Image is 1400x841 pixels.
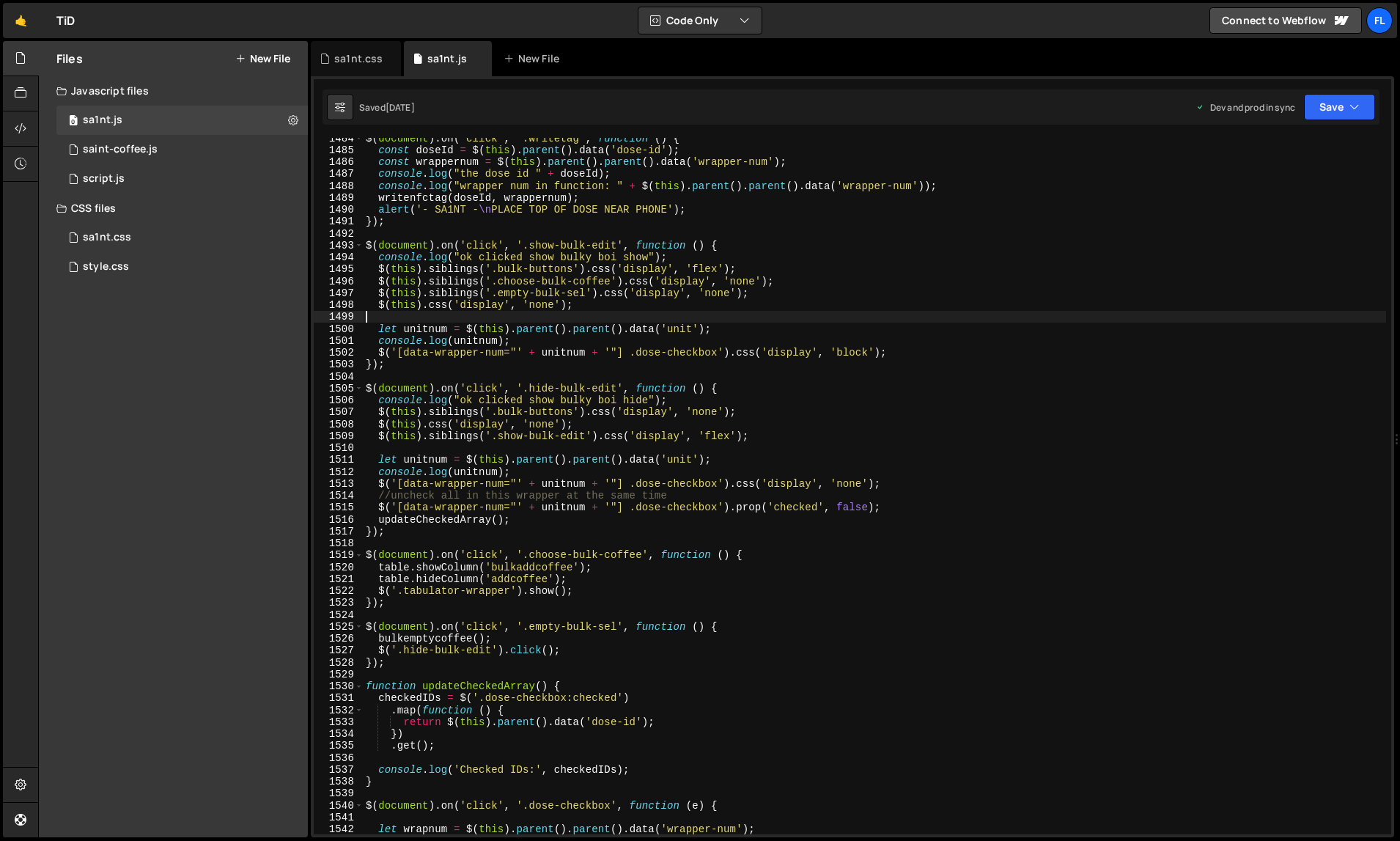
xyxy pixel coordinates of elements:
[56,51,83,67] h2: Files
[314,728,364,740] div: 1534
[314,716,364,728] div: 1533
[1366,7,1393,34] a: Fl
[56,164,308,194] div: 4604/24567.js
[314,764,364,776] div: 1537
[314,705,364,716] div: 1532
[314,478,364,490] div: 1513
[314,562,364,573] div: 1520
[314,430,364,442] div: 1509
[504,51,565,66] div: New File
[314,180,364,192] div: 1488
[314,240,364,251] div: 1493
[83,114,122,127] div: sa1nt.js
[314,311,364,323] div: 1499
[314,419,364,430] div: 1508
[314,156,364,168] div: 1486
[314,347,364,359] div: 1502
[314,692,364,704] div: 1531
[314,787,364,799] div: 1539
[39,76,308,106] div: Javascript files
[314,752,364,764] div: 1536
[314,800,364,812] div: 1540
[314,144,364,156] div: 1485
[314,359,364,370] div: 1503
[314,609,364,621] div: 1524
[314,133,364,144] div: 1484
[314,168,364,180] div: 1487
[56,223,308,252] div: 4604/42100.css
[314,633,364,644] div: 1526
[314,657,364,669] div: 1528
[334,51,383,66] div: sa1nt.css
[56,252,308,282] div: 4604/25434.css
[235,53,290,65] button: New File
[314,466,364,478] div: 1512
[314,228,364,240] div: 1492
[314,812,364,823] div: 1541
[314,299,364,311] div: 1498
[314,192,364,204] div: 1489
[314,776,364,787] div: 1538
[359,101,415,114] div: Saved
[314,394,364,406] div: 1506
[314,323,364,335] div: 1500
[1304,94,1375,120] button: Save
[314,823,364,835] div: 1542
[314,216,364,227] div: 1491
[314,251,364,263] div: 1494
[314,383,364,394] div: 1505
[314,740,364,752] div: 1535
[69,116,78,128] span: 0
[56,12,75,29] div: TiD
[314,287,364,299] div: 1497
[83,231,131,244] div: sa1nt.css
[3,3,39,38] a: 🤙
[56,106,308,135] div: 4604/37981.js
[314,597,364,609] div: 1523
[314,406,364,418] div: 1507
[314,335,364,347] div: 1501
[314,514,364,526] div: 1516
[314,276,364,287] div: 1496
[83,260,129,273] div: style.css
[314,644,364,656] div: 1527
[1209,7,1362,34] a: Connect to Webflow
[314,680,364,692] div: 1530
[314,371,364,383] div: 1504
[314,502,364,513] div: 1515
[314,263,364,275] div: 1495
[314,669,364,680] div: 1529
[314,537,364,549] div: 1518
[39,194,308,223] div: CSS files
[56,135,308,164] div: 4604/27020.js
[83,143,158,156] div: saint-coffee.js
[83,172,125,186] div: script.js
[314,573,364,585] div: 1521
[314,621,364,633] div: 1525
[638,7,762,34] button: Code Only
[314,549,364,561] div: 1519
[1195,101,1295,114] div: Dev and prod in sync
[314,585,364,597] div: 1522
[386,101,415,114] div: [DATE]
[314,490,364,502] div: 1514
[314,526,364,537] div: 1517
[427,51,467,66] div: sa1nt.js
[314,454,364,466] div: 1511
[314,204,364,216] div: 1490
[314,442,364,454] div: 1510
